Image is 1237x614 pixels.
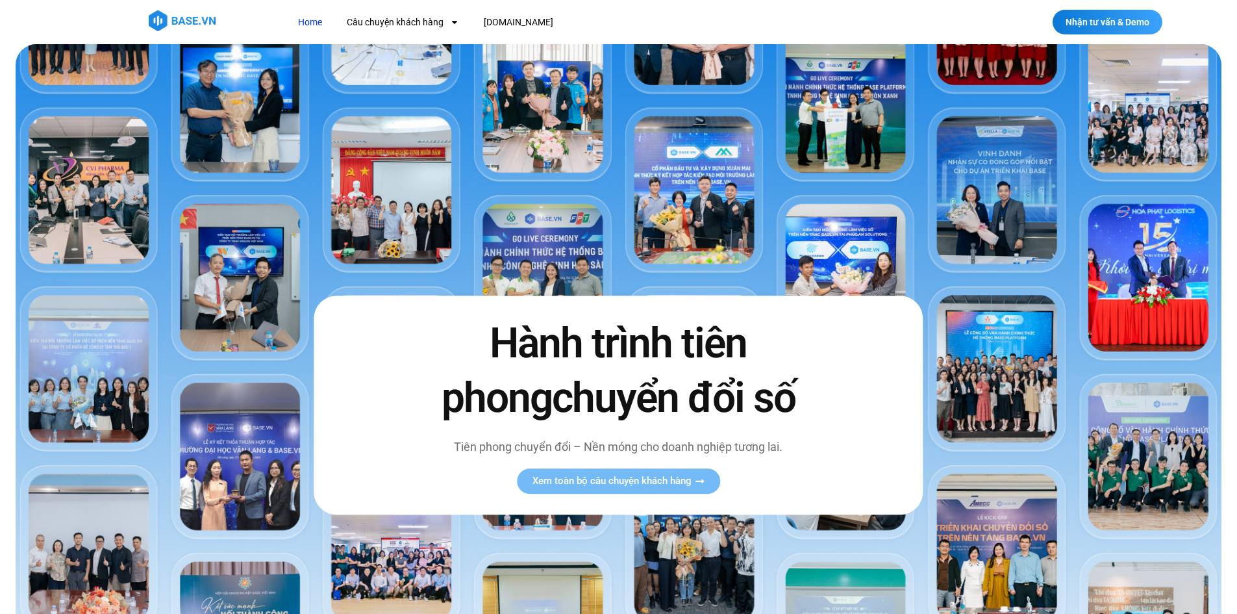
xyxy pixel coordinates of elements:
a: Câu chuyện khách hàng [337,10,469,34]
a: Xem toàn bộ câu chuyện khách hàng [517,468,720,494]
p: Tiên phong chuyển đổi – Nền móng cho doanh nghiệp tương lai. [414,438,823,455]
h2: Hành trình tiên phong [414,317,823,425]
a: [DOMAIN_NAME] [474,10,563,34]
a: Home [288,10,332,34]
a: Nhận tư vấn & Demo [1053,10,1162,34]
span: Nhận tư vấn & Demo [1066,18,1149,27]
nav: Menu [288,10,792,34]
span: Xem toàn bộ câu chuyện khách hàng [532,476,692,486]
span: chuyển đổi số [552,374,795,422]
